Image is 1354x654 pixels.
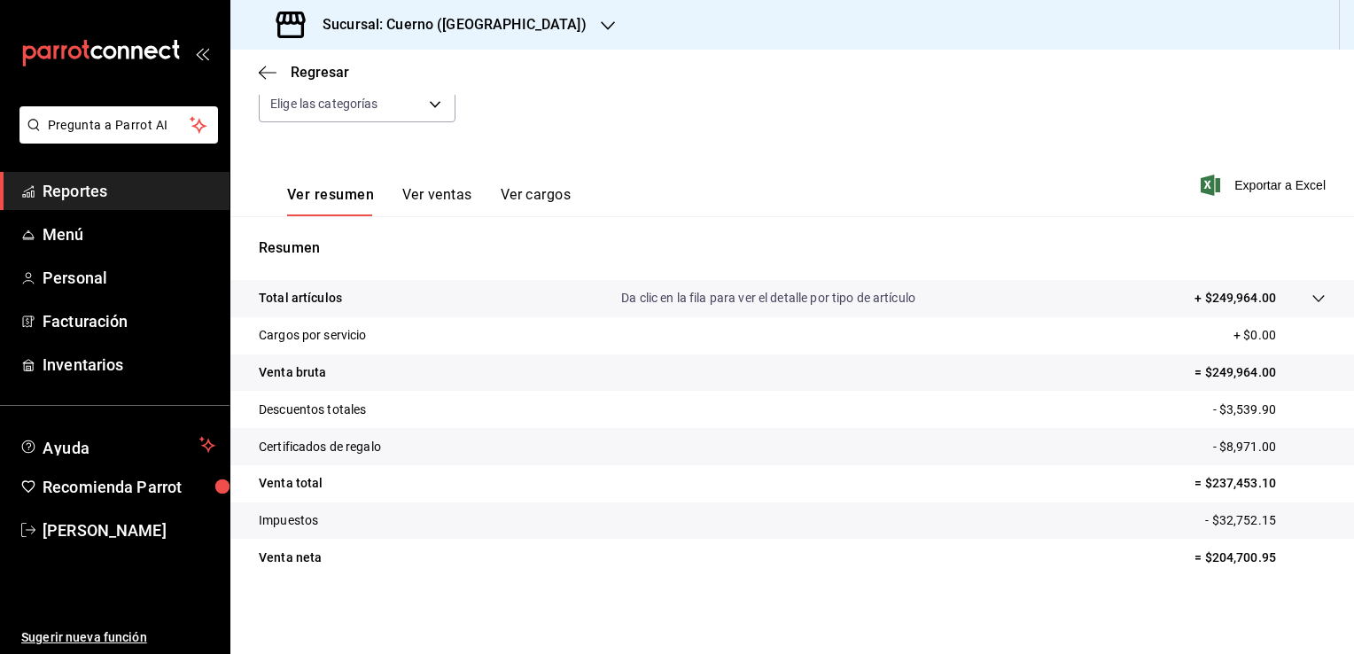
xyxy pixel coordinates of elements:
[43,182,107,200] font: Reportes
[501,186,572,216] button: Ver cargos
[259,474,323,493] p: Venta total
[259,438,381,456] p: Certificados de regalo
[21,630,147,644] font: Sugerir nueva función
[287,186,571,216] div: Pestañas de navegación
[402,186,472,216] button: Ver ventas
[43,434,192,455] span: Ayuda
[259,549,322,567] p: Venta neta
[287,186,374,204] font: Ver resumen
[1194,289,1276,308] p: + $249,964.00
[43,521,167,540] font: [PERSON_NAME]
[308,14,587,35] h3: Sucursal: Cuerno ([GEOGRAPHIC_DATA])
[43,312,128,331] font: Facturación
[195,46,209,60] button: open_drawer_menu
[259,326,367,345] p: Cargos por servicio
[12,128,218,147] a: Pregunta a Parrot AI
[259,401,366,419] p: Descuentos totales
[259,237,1326,259] p: Resumen
[259,64,349,81] button: Regresar
[43,478,182,496] font: Recomienda Parrot
[48,116,191,135] span: Pregunta a Parrot AI
[43,355,123,374] font: Inventarios
[1194,549,1326,567] p: = $204,700.95
[43,225,84,244] font: Menú
[1213,438,1326,456] p: - $8,971.00
[19,106,218,144] button: Pregunta a Parrot AI
[621,289,915,308] p: Da clic en la fila para ver el detalle por tipo de artículo
[291,64,349,81] span: Regresar
[259,363,326,382] p: Venta bruta
[270,95,378,113] span: Elige las categorías
[1233,326,1326,345] p: + $0.00
[1213,401,1326,419] p: - $3,539.90
[43,269,107,287] font: Personal
[1234,178,1326,192] font: Exportar a Excel
[1194,474,1326,493] p: = $237,453.10
[259,511,318,530] p: Impuestos
[1194,363,1326,382] p: = $249,964.00
[1204,175,1326,196] button: Exportar a Excel
[1205,511,1326,530] p: - $32,752.15
[259,289,342,308] p: Total artículos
